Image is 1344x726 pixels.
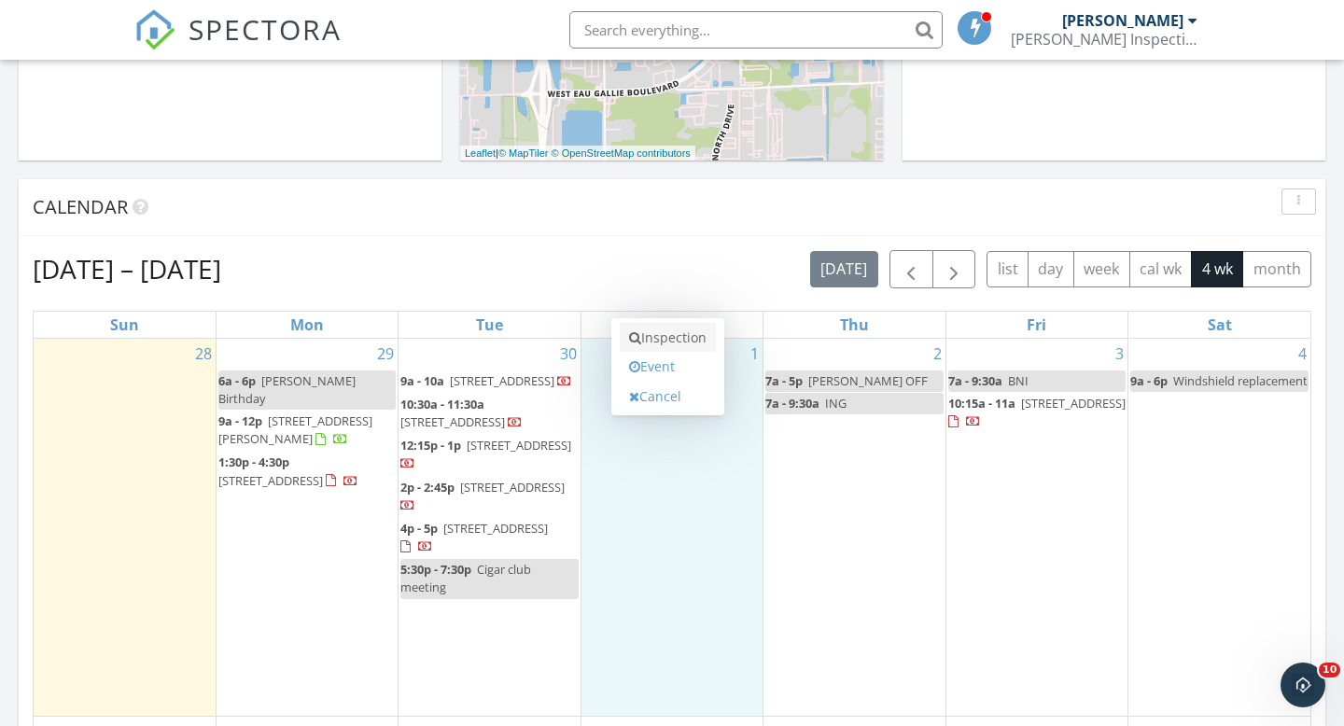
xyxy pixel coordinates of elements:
td: Go to October 3, 2025 [945,339,1127,717]
span: [STREET_ADDRESS] [450,372,554,389]
a: Sunday [106,312,143,338]
a: Inspection [620,323,716,353]
span: Cigar club meeting [400,561,531,595]
div: [PERSON_NAME] [1062,11,1183,30]
a: 4p - 5p [STREET_ADDRESS] [400,520,548,554]
iframe: Intercom live chat [1281,663,1325,707]
a: 9a - 10a [STREET_ADDRESS] [400,372,572,389]
a: © MapTiler [498,147,549,159]
a: Go to October 2, 2025 [930,339,945,369]
span: [STREET_ADDRESS] [460,479,565,496]
a: 10:15a - 11a [STREET_ADDRESS] [948,393,1126,433]
a: Friday [1023,312,1050,338]
button: week [1073,251,1130,287]
span: SPECTORA [189,9,342,49]
a: 10:30a - 11:30a [STREET_ADDRESS] [400,396,523,430]
span: 9a - 6p [1130,372,1168,389]
input: Search everything... [569,11,943,49]
span: 4p - 5p [400,520,438,537]
span: [STREET_ADDRESS] [400,413,505,430]
a: 10:30a - 11:30a [STREET_ADDRESS] [400,394,578,434]
span: [STREET_ADDRESS] [443,520,548,537]
a: Go to September 29, 2025 [373,339,398,369]
h2: [DATE] – [DATE] [33,250,221,287]
a: 10:15a - 11a [STREET_ADDRESS] [948,395,1126,429]
a: 12:15p - 1p [STREET_ADDRESS] [400,435,578,475]
a: 1:30p - 4:30p [STREET_ADDRESS] [218,452,396,492]
a: Go to September 28, 2025 [191,339,216,369]
a: Go to October 4, 2025 [1295,339,1310,369]
a: Leaflet [465,147,496,159]
a: Wednesday [652,312,692,338]
a: 2p - 2:45p [STREET_ADDRESS] [400,477,578,517]
span: ING [825,395,847,412]
td: Go to October 4, 2025 [1128,339,1310,717]
span: 1:30p - 4:30p [218,454,289,470]
button: month [1242,251,1311,287]
a: Saturday [1204,312,1236,338]
a: Thursday [836,312,873,338]
button: Next [932,250,976,288]
img: The Best Home Inspection Software - Spectora [134,9,175,50]
span: BNI [1008,372,1029,389]
a: 9a - 12p [STREET_ADDRESS][PERSON_NAME] [218,412,372,447]
a: Tuesday [472,312,507,338]
span: 7a - 5p [765,372,803,389]
span: 7a - 9:30a [765,395,819,412]
span: Calendar [33,194,128,219]
td: Go to October 1, 2025 [581,339,763,717]
a: Monday [287,312,328,338]
button: day [1028,251,1074,287]
a: Go to October 1, 2025 [747,339,763,369]
span: 10 [1319,663,1340,677]
a: 1:30p - 4:30p [STREET_ADDRESS] [218,454,358,488]
span: [PERSON_NAME] OFF [808,372,928,389]
span: 5:30p - 7:30p [400,561,471,578]
a: Go to September 30, 2025 [556,339,581,369]
a: SPECTORA [134,25,342,64]
span: [STREET_ADDRESS] [1021,395,1126,412]
a: 2p - 2:45p [STREET_ADDRESS] [400,479,565,513]
a: Cancel [620,382,716,412]
a: Event [620,352,716,382]
span: 2p - 2:45p [400,479,455,496]
a: 4p - 5p [STREET_ADDRESS] [400,518,578,558]
button: Previous [889,250,933,288]
span: 12:15p - 1p [400,437,461,454]
span: Windshield replacement [1173,372,1308,389]
a: © OpenStreetMap contributors [552,147,691,159]
button: 4 wk [1191,251,1243,287]
a: 12:15p - 1p [STREET_ADDRESS] [400,437,571,471]
span: 7a - 9:30a [948,372,1002,389]
span: 9a - 12p [218,412,262,429]
a: Go to October 3, 2025 [1112,339,1127,369]
span: [STREET_ADDRESS] [467,437,571,454]
button: [DATE] [810,251,878,287]
td: Go to September 28, 2025 [34,339,216,717]
a: 9a - 12p [STREET_ADDRESS][PERSON_NAME] [218,411,396,451]
span: 6a - 6p [218,372,256,389]
span: [STREET_ADDRESS] [218,472,323,489]
span: 10:30a - 11:30a [400,396,484,412]
td: Go to September 30, 2025 [399,339,581,717]
span: 10:15a - 11a [948,395,1015,412]
td: Go to September 29, 2025 [216,339,398,717]
a: 9a - 10a [STREET_ADDRESS] [400,370,578,393]
div: Lucas Inspection Services [1011,30,1197,49]
button: list [987,251,1029,287]
span: 9a - 10a [400,372,444,389]
td: Go to October 2, 2025 [763,339,945,717]
span: [PERSON_NAME] Birthday [218,372,356,407]
button: cal wk [1129,251,1193,287]
span: [STREET_ADDRESS][PERSON_NAME] [218,412,372,447]
div: | [460,146,695,161]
